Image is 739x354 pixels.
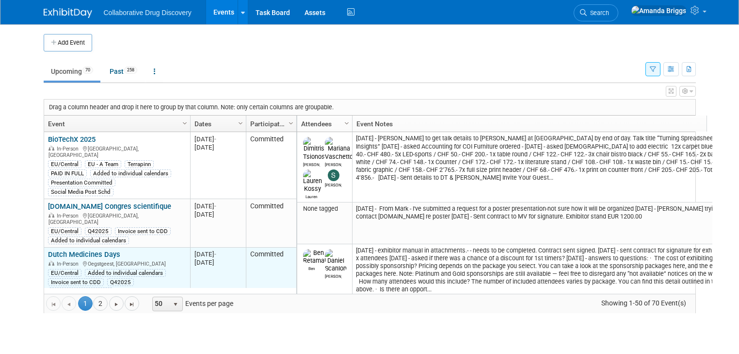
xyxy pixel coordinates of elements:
[78,296,93,311] span: 1
[246,248,296,301] td: Committed
[82,67,93,74] span: 70
[343,119,351,127] span: Column Settings
[57,261,81,267] span: In-Person
[128,301,136,308] span: Go to the last page
[109,296,124,311] a: Go to the next page
[301,116,346,132] a: Attendees
[85,269,166,277] div: Added to individual calendars
[85,227,112,235] div: Q42025
[125,296,139,311] a: Go to the last page
[325,137,353,160] img: Mariana Vaschetto
[631,5,687,16] img: Amanda Briggs
[179,116,190,130] a: Column Settings
[48,269,81,277] div: EU/Central
[194,210,241,219] div: [DATE]
[102,62,145,81] a: Past258
[587,9,609,17] span: Search
[125,160,154,168] div: Terrapinn
[153,297,169,311] span: 50
[44,62,100,81] a: Upcoming70
[246,132,296,199] td: Committed
[328,169,339,181] img: Susana Tomasio
[325,272,342,279] div: Daniel Scanlon
[48,278,104,286] div: Invoice sent to CDD
[303,193,320,199] div: Lauren Kossy
[57,213,81,219] span: In-Person
[48,160,81,168] div: EU/Central
[48,250,120,259] a: Dutch Medicines Days
[194,116,240,132] a: Dates
[48,261,54,266] img: In-Person Event
[48,227,81,235] div: EU/Central
[214,202,216,210] span: -
[48,144,186,159] div: [GEOGRAPHIC_DATA], [GEOGRAPHIC_DATA]
[48,287,113,295] div: Social Media Post Schd
[115,227,171,235] div: Invoice sent to CDD
[325,181,342,187] div: Susana Tomasio
[301,205,348,213] div: None tagged
[592,296,695,310] span: Showing 1-50 of 70 Event(s)
[62,296,76,311] a: Go to the previous page
[48,135,96,144] a: BioTechX 2025
[356,116,736,132] a: Event Notes
[44,34,92,51] button: Add Event
[48,179,115,186] div: Presentation Committed
[194,143,241,152] div: [DATE]
[325,249,347,272] img: Daniel Scanlon
[237,119,244,127] span: Column Settings
[124,67,137,74] span: 258
[214,135,216,143] span: -
[48,211,186,226] div: [GEOGRAPHIC_DATA], [GEOGRAPHIC_DATA]
[303,161,320,167] div: Dimitris Tsionos
[48,236,129,244] div: Added to individual calendars
[194,135,241,143] div: [DATE]
[303,169,322,193] img: Lauren Kossy
[48,116,184,132] a: Event
[48,146,54,151] img: In-Person Event
[48,213,54,218] img: In-Person Event
[235,116,246,130] a: Column Settings
[107,278,134,286] div: Q42025
[49,301,57,308] span: Go to the first page
[57,146,81,152] span: In-Person
[140,296,243,311] span: Events per page
[341,116,352,130] a: Column Settings
[286,116,296,130] a: Column Settings
[246,199,296,248] td: Committed
[48,259,186,268] div: Oegstgeest, [GEOGRAPHIC_DATA]
[194,250,241,258] div: [DATE]
[303,249,326,265] img: Ben Retamal
[44,100,695,115] div: Drag a column header and drop it here to group by that column. Note: only certain columns are gro...
[90,169,171,177] div: Added to individual calendars
[287,119,295,127] span: Column Settings
[93,296,108,311] a: 2
[172,301,179,308] span: select
[181,119,189,127] span: Column Settings
[48,169,87,177] div: PAID IN FULL
[574,4,618,21] a: Search
[194,258,241,267] div: [DATE]
[214,251,216,258] span: -
[65,301,73,308] span: Go to the previous page
[194,202,241,210] div: [DATE]
[46,296,61,311] a: Go to the first page
[48,188,113,196] div: Social Media Post Schd
[303,265,320,271] div: Ben Retamal
[250,116,290,132] a: Participation
[44,8,92,18] img: ExhibitDay
[48,202,171,211] a: [DOMAIN_NAME] Congres scientifique
[112,301,120,308] span: Go to the next page
[85,160,121,168] div: EU - A Team
[325,161,342,167] div: Mariana Vaschetto
[303,137,325,160] img: Dimitris Tsionos
[104,9,192,17] span: Collaborative Drug Discovery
